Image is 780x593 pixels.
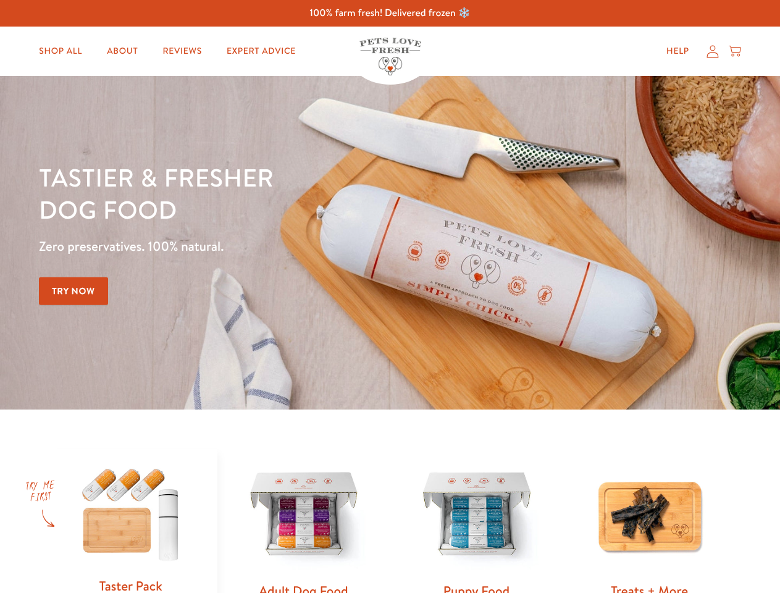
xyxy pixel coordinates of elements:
img: Pets Love Fresh [359,38,421,75]
a: Try Now [39,277,108,305]
a: Shop All [29,39,92,64]
a: About [97,39,148,64]
a: Help [656,39,699,64]
h1: Tastier & fresher dog food [39,161,507,225]
a: Expert Advice [217,39,306,64]
a: Reviews [153,39,211,64]
p: Zero preservatives. 100% natural. [39,235,507,258]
